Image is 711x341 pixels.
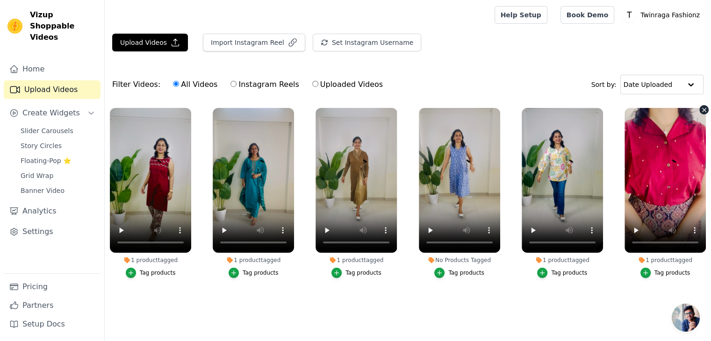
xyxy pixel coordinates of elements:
div: Open chat [672,304,700,332]
input: Instagram Reels [230,81,237,87]
div: Tag products [448,269,484,277]
a: Story Circles [15,139,101,152]
input: All Videos [173,81,179,87]
button: Upload Videos [112,34,188,51]
button: Set Instagram Username [313,34,421,51]
a: Settings [4,222,101,241]
div: 1 product tagged [110,256,191,264]
button: Tag products [126,268,176,278]
span: Story Circles [21,141,62,150]
a: Upload Videos [4,80,101,99]
a: Book Demo [560,6,614,24]
a: Home [4,60,101,78]
span: Banner Video [21,186,65,195]
div: Tag products [243,269,279,277]
a: Slider Carousels [15,124,101,137]
div: Tag products [654,269,690,277]
button: Tag products [331,268,381,278]
div: 1 product tagged [213,256,294,264]
a: Pricing [4,277,101,296]
a: Floating-Pop ⭐ [15,154,101,167]
a: Help Setup [495,6,547,24]
div: 1 product tagged [316,256,397,264]
div: Tag products [140,269,176,277]
button: Tag products [537,268,587,278]
button: T Twinraga Fashionz [622,7,704,23]
a: Grid Wrap [15,169,101,182]
input: Uploaded Videos [312,81,318,87]
span: Create Widgets [22,107,80,119]
div: Sort by: [591,75,704,94]
a: Banner Video [15,184,101,197]
div: Filter Videos: [112,74,388,95]
div: Tag products [551,269,587,277]
label: Uploaded Videos [312,78,383,91]
div: No Products Tagged [419,256,500,264]
label: All Videos [172,78,218,91]
span: Vizup Shoppable Videos [30,9,97,43]
a: Partners [4,296,101,315]
text: T [626,10,632,20]
div: 1 product tagged [522,256,603,264]
p: Twinraga Fashionz [637,7,704,23]
span: Grid Wrap [21,171,53,180]
a: Analytics [4,202,101,220]
button: Tag products [434,268,484,278]
button: Create Widgets [4,104,101,122]
div: 1 product tagged [625,256,706,264]
div: Tag products [345,269,381,277]
button: Tag products [229,268,279,278]
button: Tag products [640,268,690,278]
button: Video Delete [699,105,709,114]
span: Floating-Pop ⭐ [21,156,71,165]
a: Setup Docs [4,315,101,334]
img: Vizup [7,19,22,34]
label: Instagram Reels [230,78,299,91]
span: Slider Carousels [21,126,73,135]
button: Import Instagram Reel [203,34,305,51]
